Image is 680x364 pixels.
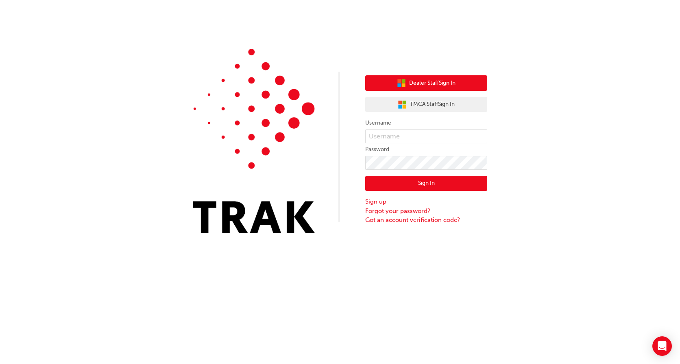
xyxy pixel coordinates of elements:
span: Dealer Staff Sign In [409,79,456,88]
a: Sign up [365,197,487,206]
a: Got an account verification code? [365,215,487,225]
label: Password [365,145,487,154]
a: Forgot your password? [365,206,487,216]
label: Username [365,118,487,128]
span: TMCA Staff Sign In [410,100,455,109]
button: Sign In [365,176,487,191]
button: Dealer StaffSign In [365,75,487,91]
img: Trak [193,49,315,233]
input: Username [365,129,487,143]
button: TMCA StaffSign In [365,97,487,112]
div: Open Intercom Messenger [652,336,672,356]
